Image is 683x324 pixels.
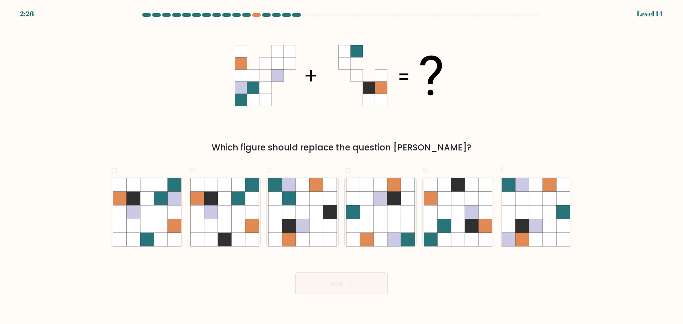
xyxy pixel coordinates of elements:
[422,163,430,177] span: e.
[344,163,353,177] span: d.
[266,163,274,177] span: c.
[189,163,197,177] span: b.
[115,141,568,154] div: Which figure should replace the question [PERSON_NAME]?
[20,9,34,19] div: 2:26
[111,163,120,177] span: a.
[295,272,388,295] button: Next
[637,9,663,19] div: Level 14
[500,163,505,177] span: f.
